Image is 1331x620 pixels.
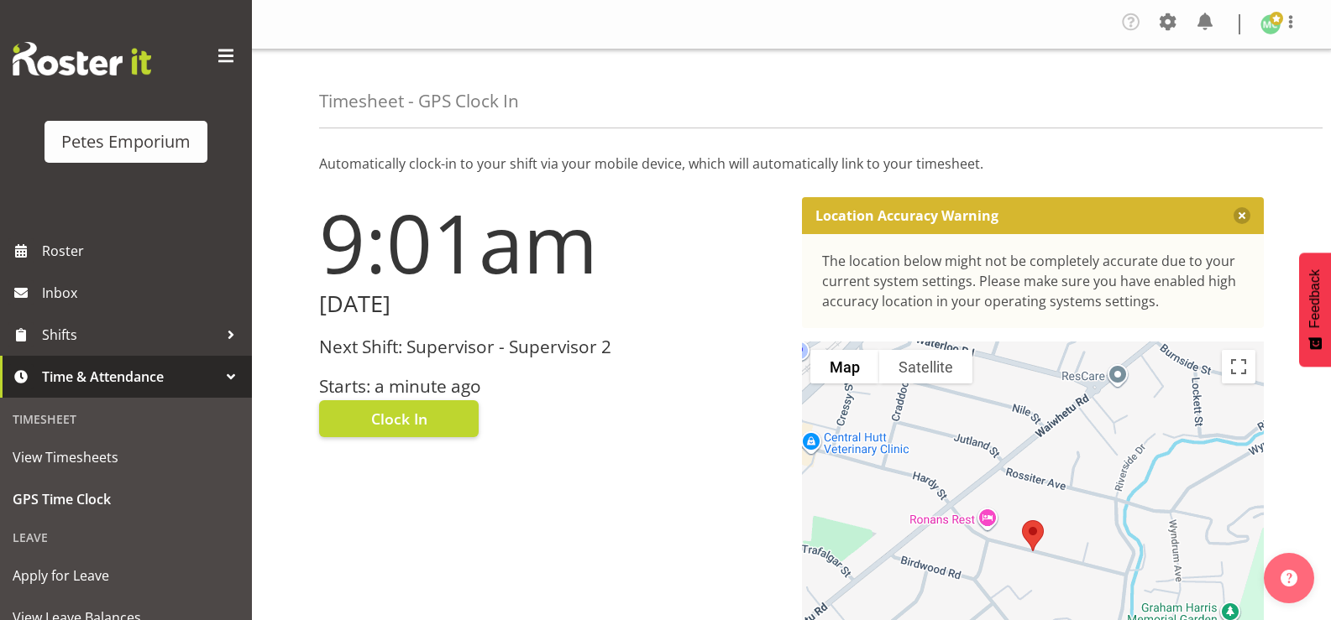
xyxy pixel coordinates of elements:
[1260,14,1281,34] img: melissa-cowen2635.jpg
[4,555,248,597] a: Apply for Leave
[319,337,782,357] h3: Next Shift: Supervisor - Supervisor 2
[4,520,248,555] div: Leave
[1299,253,1331,367] button: Feedback - Show survey
[42,280,244,305] span: Inbox
[810,350,879,383] button: Show street map
[319,291,782,317] h2: [DATE]
[822,251,1245,311] div: The location below might not be completely accurate due to your current system settings. Please m...
[1222,350,1255,383] button: Toggle fullscreen view
[4,436,248,478] a: View Timesheets
[4,402,248,436] div: Timesheet
[319,154,1264,174] p: Automatically clock-in to your shift via your mobile device, which will automatically link to you...
[319,91,519,111] h4: Timesheet - GPS Clock In
[879,350,972,383] button: Show satellite imagery
[1281,570,1297,586] img: help-xxl-2.png
[13,445,239,470] span: View Timesheets
[13,42,151,76] img: Rosterit website logo
[319,400,479,437] button: Clock In
[1307,269,1323,328] span: Feedback
[42,364,218,389] span: Time & Attendance
[319,377,782,396] h3: Starts: a minute ago
[42,238,244,263] span: Roster
[13,487,239,512] span: GPS Time Clock
[815,207,998,224] p: Location Accuracy Warning
[42,322,218,347] span: Shifts
[13,563,239,588] span: Apply for Leave
[319,197,782,288] h1: 9:01am
[371,408,427,430] span: Clock In
[61,129,191,154] div: Petes Emporium
[4,478,248,520] a: GPS Time Clock
[1234,207,1250,224] button: Close message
